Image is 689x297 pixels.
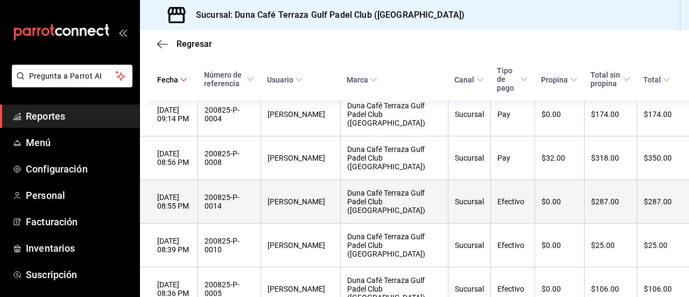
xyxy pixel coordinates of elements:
div: $350.00 [644,154,672,162]
div: [DATE] 09:14 PM [157,106,191,123]
div: [DATE] 08:56 PM [157,149,191,167]
span: Propina [541,75,577,84]
span: Total sin propina [590,71,630,88]
span: Regresar [177,39,212,49]
span: Usuario [267,75,303,84]
div: Duna Café Terraza Gulf Padel Club ([GEOGRAPHIC_DATA]) [347,232,442,258]
span: Inventarios [26,241,131,255]
div: [PERSON_NAME] [268,197,334,206]
div: [PERSON_NAME] [268,241,334,250]
span: Configuración [26,162,131,176]
div: $25.00 [591,241,630,250]
div: Sucursal [455,241,484,250]
div: $106.00 [591,285,630,293]
span: Fecha [157,75,187,84]
div: [DATE] 08:55 PM [157,193,191,210]
div: 200825-P-0004 [205,106,255,123]
div: $287.00 [591,197,630,206]
div: 200825-P-0008 [205,149,255,167]
div: Duna Café Terraza Gulf Padel Club ([GEOGRAPHIC_DATA]) [347,101,442,127]
span: Canal [454,75,483,84]
div: 200825-P-0010 [205,237,255,254]
div: $25.00 [644,241,672,250]
span: Marca [347,75,377,84]
div: $0.00 [542,197,577,206]
span: Menú [26,135,131,150]
div: [PERSON_NAME] [268,154,334,162]
div: Pay [497,110,528,119]
div: Duna Café Terraza Gulf Padel Club ([GEOGRAPHIC_DATA]) [347,189,442,215]
div: $174.00 [591,110,630,119]
div: Efectivo [497,197,528,206]
div: Efectivo [497,241,528,250]
span: Tipo de pago [497,66,528,92]
span: Facturación [26,215,131,229]
div: Sucursal [455,197,484,206]
span: Total [643,75,670,84]
div: Sucursal [455,110,484,119]
div: $32.00 [542,154,577,162]
span: Número de referencia [204,71,255,88]
div: [PERSON_NAME] [268,110,334,119]
div: $318.00 [591,154,630,162]
span: Pregunta a Parrot AI [29,71,116,82]
div: Pay [497,154,528,162]
div: 200825-P-0014 [205,193,255,210]
span: Suscripción [26,267,131,282]
button: Pregunta a Parrot AI [12,65,132,87]
div: Duna Café Terraza Gulf Padel Club ([GEOGRAPHIC_DATA]) [347,145,442,171]
div: [DATE] 08:39 PM [157,237,191,254]
div: $106.00 [644,285,672,293]
div: Sucursal [455,154,484,162]
div: $0.00 [542,285,577,293]
button: open_drawer_menu [118,28,127,37]
div: $0.00 [542,241,577,250]
div: Sucursal [455,285,484,293]
div: $0.00 [542,110,577,119]
button: Regresar [157,39,212,49]
div: $287.00 [644,197,672,206]
div: $174.00 [644,110,672,119]
span: Personal [26,188,131,203]
span: Reportes [26,109,131,123]
div: [PERSON_NAME] [268,285,334,293]
a: Pregunta a Parrot AI [8,78,132,89]
div: Efectivo [497,285,528,293]
h3: Sucursal: Duna Café Terraza Gulf Padel Club ([GEOGRAPHIC_DATA]) [187,9,465,22]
